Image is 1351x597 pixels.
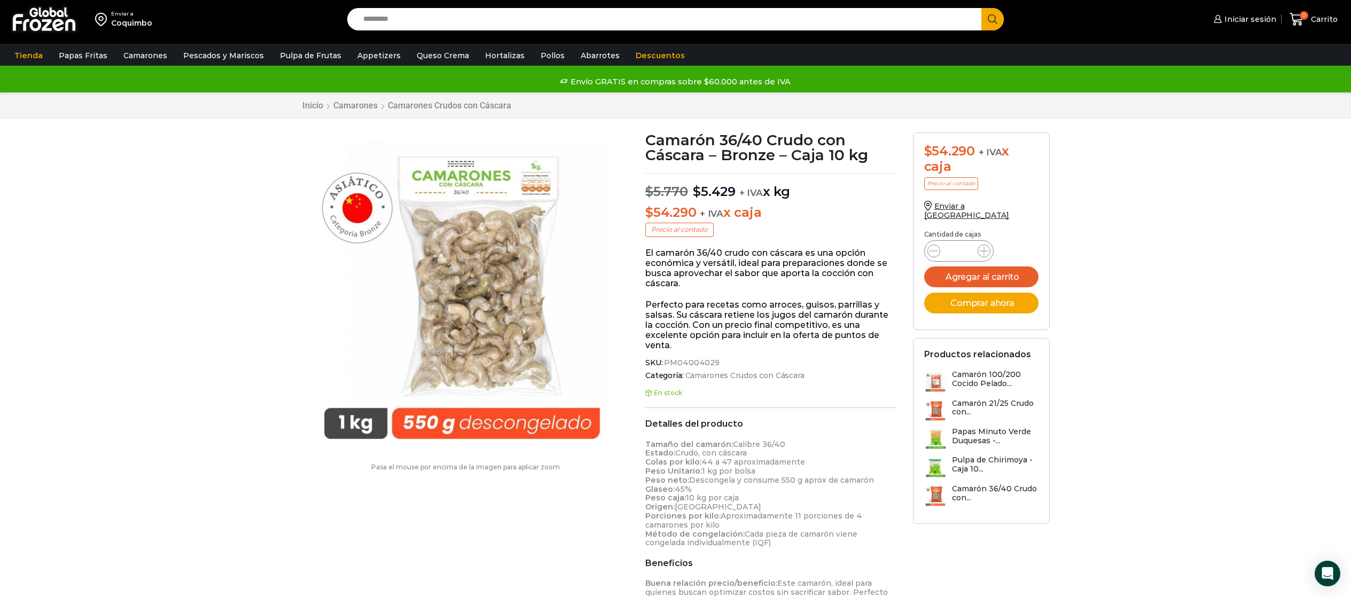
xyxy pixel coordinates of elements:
a: Camarón 100/200 Cocido Pelado... [924,370,1038,393]
h3: Papas Minuto Verde Duquesas -... [952,427,1038,445]
a: Camarón 36/40 Crudo con... [924,484,1038,507]
strong: Colas por kilo: [645,457,701,467]
p: Calibre 36/40 Crudo, con cáscara 44 a 47 aproximadamente 1 kg por bolsa Descongela y consume 550 ... [645,440,897,548]
a: Pulpa de Chirimoya - Caja 10... [924,455,1038,478]
a: Descuentos [630,45,690,66]
span: SKU: [645,358,897,367]
bdi: 54.290 [645,205,696,220]
div: x caja [924,144,1038,175]
div: Open Intercom Messenger [1315,561,1340,586]
h2: Detalles del producto [645,419,897,429]
a: Camarones Crudos con Cáscara [684,371,805,380]
a: Pescados y Mariscos [178,45,269,66]
h2: Productos relacionados [924,349,1031,359]
span: $ [645,184,653,199]
bdi: 5.429 [693,184,736,199]
nav: Breadcrumb [302,100,512,111]
a: Tienda [9,45,48,66]
span: Carrito [1308,14,1338,25]
bdi: 54.290 [924,143,975,159]
strong: Método de congelación: [645,529,745,539]
p: Cantidad de cajas [924,231,1038,238]
p: En stock [645,389,897,397]
a: Camarones [333,100,378,111]
a: Camarones [118,45,173,66]
strong: Peso neto: [645,475,689,485]
input: Product quantity [949,243,969,258]
strong: Peso caja: [645,493,686,502]
strong: Estado: [645,448,675,458]
p: Precio al contado [645,223,714,237]
a: Iniciar sesión [1211,9,1276,30]
h3: Pulpa de Chirimoya - Caja 10... [952,455,1038,474]
span: Iniciar sesión [1222,14,1276,25]
span: + IVA [979,147,1002,158]
button: Comprar ahora [924,293,1038,313]
span: + IVA [739,187,763,198]
a: 0 Carrito [1287,7,1340,32]
h1: Camarón 36/40 Crudo con Cáscara – Bronze – Caja 10 kg [645,132,897,162]
a: Queso Crema [411,45,474,66]
a: Pulpa de Frutas [275,45,347,66]
a: Hortalizas [480,45,530,66]
a: Camarones Crudos con Cáscara [387,100,512,111]
span: 0 [1300,11,1308,20]
span: $ [693,184,701,199]
p: x caja [645,205,897,221]
strong: Porciones por kilo: [645,511,721,521]
p: Perfecto para recetas como arroces, guisos, parrillas y salsas. Su cáscara retiene los jugos del ... [645,300,897,351]
a: Appetizers [352,45,406,66]
span: $ [924,143,932,159]
a: Papas Minuto Verde Duquesas -... [924,427,1038,450]
p: Precio al contado [924,177,978,190]
a: Camarón 21/25 Crudo con... [924,399,1038,422]
strong: Glaseo: [645,484,675,494]
button: Search button [981,8,1004,30]
span: PM04004029 [662,358,720,367]
div: Coquimbo [111,18,152,28]
h3: Camarón 100/200 Cocido Pelado... [952,370,1038,388]
h2: Beneficios [645,558,897,568]
div: Enviar a [111,10,152,18]
img: address-field-icon.svg [95,10,111,28]
p: x kg [645,173,897,200]
h3: Camarón 21/25 Crudo con... [952,399,1038,417]
a: Pollos [535,45,570,66]
span: + IVA [700,208,723,219]
a: Abarrotes [575,45,625,66]
a: Inicio [302,100,324,111]
span: $ [645,205,653,220]
strong: Origen: [645,502,675,512]
h3: Camarón 36/40 Crudo con... [952,484,1038,502]
bdi: 5.770 [645,184,688,199]
strong: Buena relación precio/beneficio: [645,578,777,588]
a: Papas Fritas [53,45,113,66]
strong: Tamaño del camarón: [645,439,733,449]
button: Agregar al carrito [924,266,1038,287]
img: Camarón 36/40 RHLSO Bronze [302,132,622,453]
strong: Peso Unitario: [645,466,702,476]
span: Categoría: [645,371,897,380]
p: El camarón 36/40 crudo con cáscara es una opción económica y versátil, ideal para preparaciones d... [645,248,897,289]
p: Pasa el mouse por encima de la imagen para aplicar zoom [302,464,630,471]
a: Enviar a [GEOGRAPHIC_DATA] [924,201,1010,220]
